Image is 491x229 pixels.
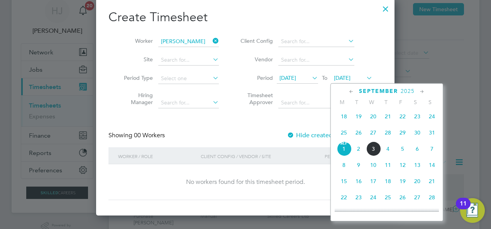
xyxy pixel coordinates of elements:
span: S [423,99,437,106]
span: 19 [351,109,366,124]
span: 25 [337,125,351,140]
span: Sep [337,141,351,145]
span: 9 [351,158,366,172]
span: 2 [351,141,366,156]
span: 10 [366,158,381,172]
button: Open Resource Center, 11 new notifications [460,198,485,223]
span: 24 [425,109,439,124]
span: W [364,99,379,106]
span: 27 [410,190,425,205]
span: 31 [425,125,439,140]
span: 1 [337,141,351,156]
div: No workers found for this timesheet period. [116,178,374,186]
span: To [320,73,330,83]
span: 24 [366,190,381,205]
span: 30 [410,125,425,140]
span: 28 [381,125,395,140]
span: 27 [366,125,381,140]
label: Worker [118,37,153,44]
label: Period [238,74,273,81]
span: 00 Workers [134,131,165,139]
label: Site [118,56,153,63]
span: 14 [425,158,439,172]
label: Vendor [238,56,273,63]
span: 12 [395,158,410,172]
label: Hide created timesheets [287,131,365,139]
span: 25 [381,190,395,205]
span: 23 [351,190,366,205]
label: Period Type [118,74,153,81]
span: 29 [395,125,410,140]
span: 22 [337,190,351,205]
span: 26 [395,190,410,205]
input: Search for... [278,55,354,66]
div: Period [323,147,374,165]
input: Search for... [158,55,219,66]
h2: Create Timesheet [108,9,382,25]
input: Search for... [158,36,219,47]
label: Hiring Manager [118,92,153,106]
span: 8 [337,158,351,172]
span: 23 [410,109,425,124]
span: T [379,99,393,106]
span: 21 [381,109,395,124]
span: 13 [410,158,425,172]
input: Search for... [278,98,354,108]
span: [DATE] [334,74,350,81]
span: 26 [351,125,366,140]
span: 4 [381,141,395,156]
span: S [408,99,423,106]
input: Search for... [278,36,354,47]
span: 11 [381,158,395,172]
span: 5 [395,141,410,156]
span: 19 [395,174,410,189]
span: 2025 [401,88,415,94]
span: 18 [337,109,351,124]
span: September [359,88,398,94]
span: 22 [395,109,410,124]
div: Showing [108,131,166,140]
span: 29 [337,207,351,221]
span: 20 [366,109,381,124]
span: T [349,99,364,106]
input: Search for... [158,98,219,108]
div: 11 [460,204,467,214]
span: 6 [410,141,425,156]
label: Timesheet Approver [238,92,273,106]
span: M [335,99,349,106]
span: 16 [351,174,366,189]
span: 20 [410,174,425,189]
span: 21 [425,174,439,189]
span: 7 [425,141,439,156]
span: 18 [381,174,395,189]
span: [DATE] [279,74,296,81]
span: F [393,99,408,106]
div: Worker / Role [116,147,199,165]
span: 15 [337,174,351,189]
span: 30 [351,207,366,221]
div: Client Config / Vendor / Site [199,147,323,165]
input: Select one [158,73,219,84]
span: 17 [366,174,381,189]
span: 28 [425,190,439,205]
label: Client Config [238,37,273,44]
span: 3 [366,141,381,156]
